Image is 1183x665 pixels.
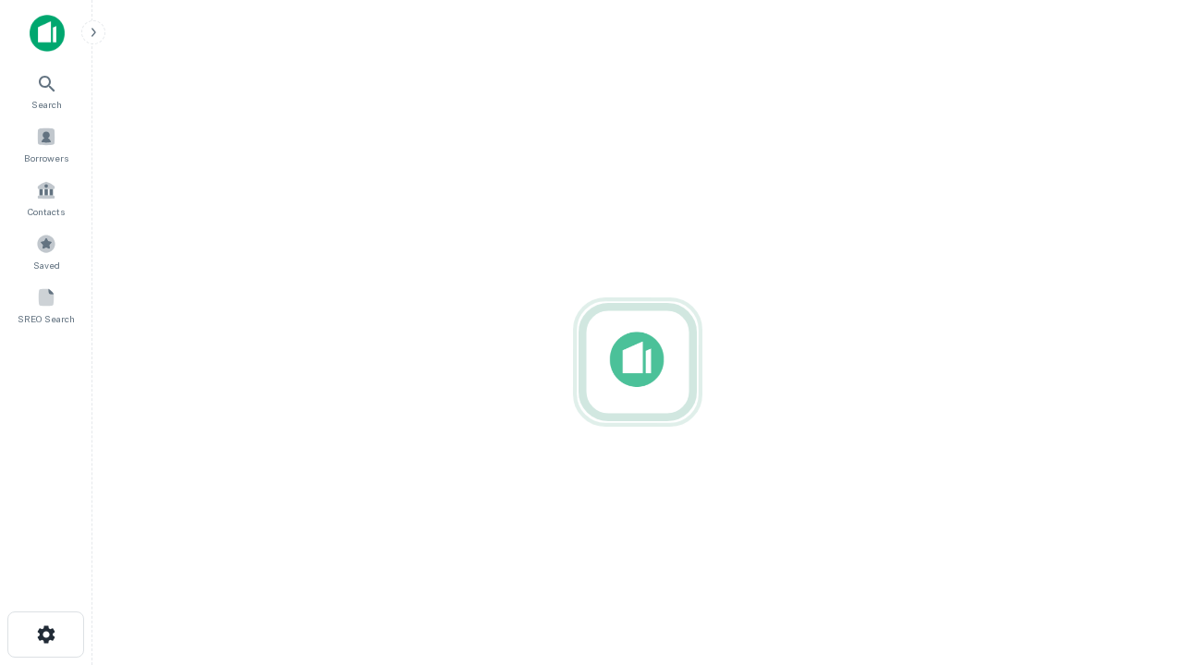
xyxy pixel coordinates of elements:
span: Saved [33,258,60,272]
a: SREO Search [6,280,87,330]
iframe: Chat Widget [1091,517,1183,606]
span: Borrowers [24,151,68,165]
a: Contacts [6,173,87,223]
span: Search [31,97,62,112]
span: Contacts [28,204,65,219]
a: Search [6,66,87,115]
img: capitalize-icon.png [30,15,65,52]
span: SREO Search [18,311,75,326]
a: Borrowers [6,119,87,169]
a: Saved [6,226,87,276]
